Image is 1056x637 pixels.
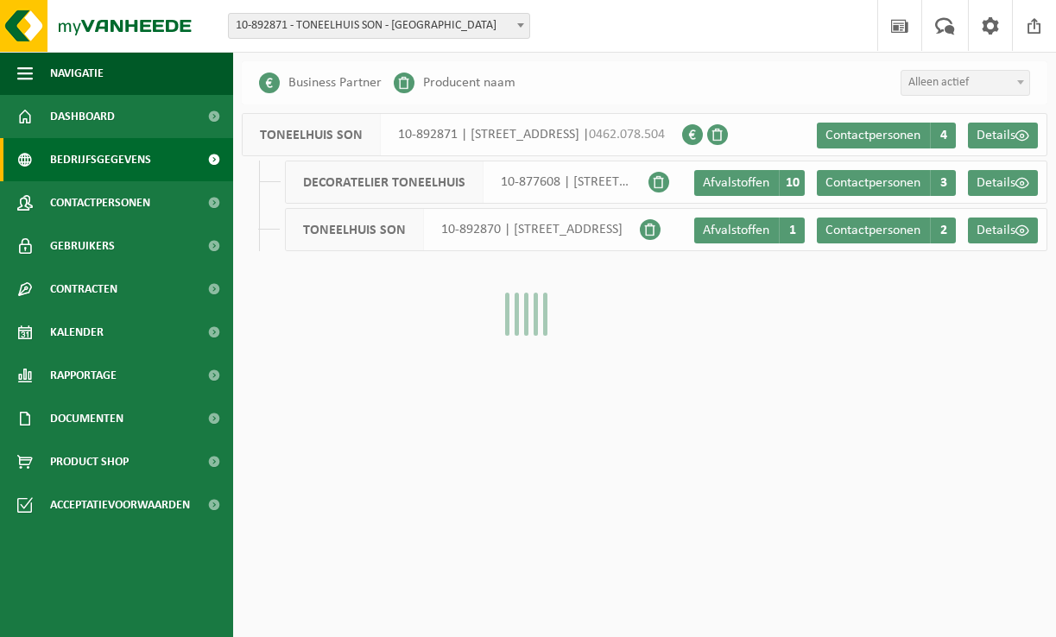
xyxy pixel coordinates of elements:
span: Bedrijfsgegevens [50,138,151,181]
span: Kalender [50,311,104,354]
span: TONEELHUIS SON [286,209,424,250]
span: 10 [779,170,805,196]
span: Documenten [50,397,123,440]
span: DECORATELIER TONEELHUIS [286,161,484,203]
span: 2 [930,218,956,243]
span: 3 [930,170,956,196]
span: 0462.078.504 [589,128,665,142]
span: 10-892871 - TONEELHUIS SON - ANTWERPEN [229,14,529,38]
span: 10-892871 - TONEELHUIS SON - ANTWERPEN [228,13,530,39]
span: Rapportage [50,354,117,397]
span: Contactpersonen [825,129,920,142]
span: Contactpersonen [50,181,150,224]
span: Navigatie [50,52,104,95]
span: Details [977,176,1015,190]
span: Details [977,224,1015,237]
span: 4 [930,123,956,148]
a: Contactpersonen 4 [817,123,956,148]
span: Contactpersonen [825,224,920,237]
span: Alleen actief [901,71,1029,95]
span: Product Shop [50,440,129,483]
li: Business Partner [259,70,382,96]
a: Afvalstoffen 1 [694,218,805,243]
span: 1 [779,218,805,243]
span: Contracten [50,268,117,311]
span: TONEELHUIS SON [243,114,381,155]
a: Afvalstoffen 10 [694,170,805,196]
span: Alleen actief [901,70,1030,96]
span: Afvalstoffen [703,176,769,190]
span: Contactpersonen [825,176,920,190]
span: Afvalstoffen [703,224,769,237]
div: 10-892871 | [STREET_ADDRESS] | [242,113,682,156]
a: Details [968,218,1038,243]
span: Gebruikers [50,224,115,268]
span: Details [977,129,1015,142]
div: 10-877608 | [STREET_ADDRESS] [285,161,648,204]
div: 10-892870 | [STREET_ADDRESS] [285,208,640,251]
a: Details [968,123,1038,148]
span: Acceptatievoorwaarden [50,483,190,527]
li: Producent naam [394,70,515,96]
a: Contactpersonen 3 [817,170,956,196]
a: Contactpersonen 2 [817,218,956,243]
span: Dashboard [50,95,115,138]
a: Details [968,170,1038,196]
